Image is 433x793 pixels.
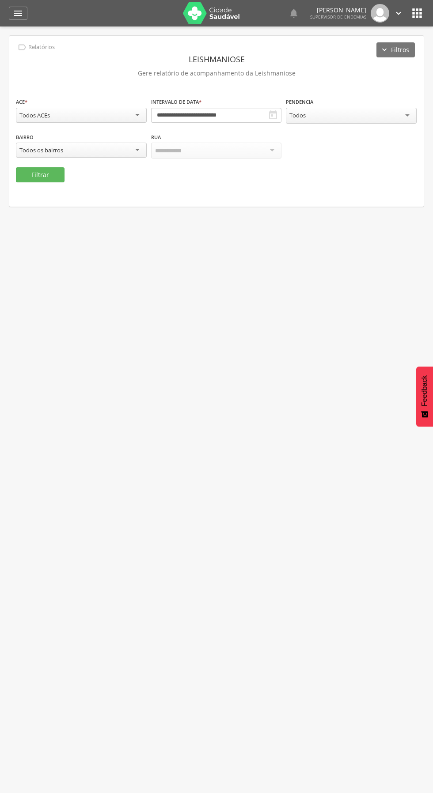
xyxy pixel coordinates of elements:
i:  [410,6,424,20]
button: Feedback - Mostrar pesquisa [416,366,433,427]
label: Bairro [16,134,34,141]
button: Filtrar [16,167,65,182]
label: Rua [151,134,161,141]
header: Leishmaniose [16,51,417,67]
i:  [13,8,23,19]
label: ACE [16,98,27,106]
span: Feedback [421,375,429,406]
a:  [9,7,27,20]
a:  [289,4,299,23]
p: Gere relatório de acompanhamento da Leishmaniose [16,67,417,79]
p: [PERSON_NAME] [310,7,366,13]
div: Todos ACEs [19,111,50,119]
div: Todos os bairros [19,146,63,154]
div: Todos [289,111,306,119]
label: Pendencia [286,98,313,106]
button: Filtros [376,42,415,57]
p: Relatórios [28,44,55,51]
label: Intervalo de data [151,98,201,106]
span: Supervisor de Endemias [310,14,366,20]
a:  [394,4,403,23]
i:  [394,8,403,18]
i:  [268,110,278,121]
i:  [289,8,299,19]
i:  [17,42,27,52]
